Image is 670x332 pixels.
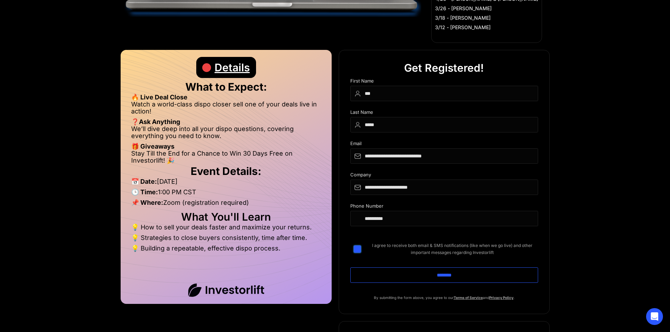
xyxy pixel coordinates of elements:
strong: ❓Ask Anything [131,118,180,125]
li: Watch a world-class dispo closer sell one of your deals live in action! [131,101,321,118]
span: I agree to receive both email & SMS notifications (like when we go live) and other important mess... [366,242,538,256]
div: Get Registered! [404,57,484,78]
li: 1:00 PM CST [131,189,321,199]
li: Zoom (registration required) [131,199,321,210]
li: 💡 How to sell your deals faster and maximize your returns. [131,224,321,234]
a: Terms of Service [454,295,483,300]
div: Email [350,141,538,148]
li: Stay Till the End for a Chance to Win 30 Days Free on Investorlift! 🎉 [131,150,321,164]
strong: 📅 Date: [131,178,157,185]
p: By submitting the form above, you agree to our and . [350,294,538,301]
form: DIspo Day Main Form [350,78,538,294]
li: [DATE] [131,178,321,189]
strong: 🎁 Giveaways [131,143,174,150]
strong: 🕒 Time: [131,188,158,196]
strong: 📌 Where: [131,199,163,206]
strong: 🔥 Live Deal Close [131,93,187,101]
div: First Name [350,78,538,86]
div: Phone Number [350,203,538,211]
li: We’ll dive deep into all your dispo questions, covering everything you need to know. [131,125,321,143]
strong: Event Details: [191,165,261,177]
li: 💡 Strategies to close buyers consistently, time after time. [131,234,321,245]
div: Open Intercom Messenger [646,308,663,325]
strong: What to Expect: [185,80,267,93]
div: Last Name [350,110,538,117]
h2: What You'll Learn [131,213,321,220]
div: Details [215,57,250,78]
li: 💡 Building a repeatable, effective dispo process. [131,245,321,252]
a: Privacy Policy [489,295,513,300]
div: Company [350,172,538,180]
